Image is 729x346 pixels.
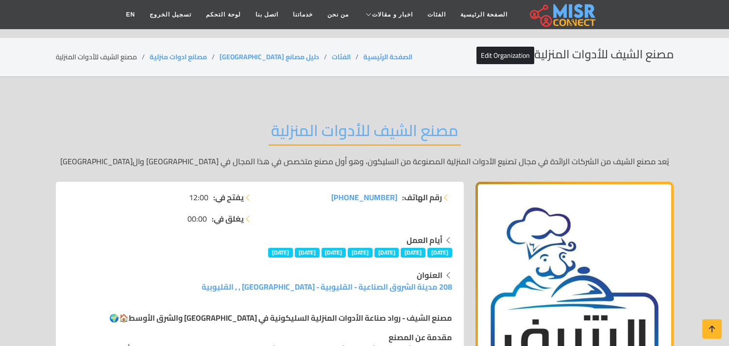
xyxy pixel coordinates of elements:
[322,248,346,258] span: [DATE]
[407,233,442,247] strong: أيام العمل
[213,191,244,203] strong: يفتح في:
[372,10,413,19] span: اخبار و مقالات
[401,248,425,258] span: [DATE]
[295,248,320,258] span: [DATE]
[212,213,244,225] strong: يغلق في:
[142,5,199,24] a: تسجيل الخروج
[427,248,452,258] span: [DATE]
[332,51,351,63] a: الفئات
[374,248,399,258] span: [DATE]
[453,5,515,24] a: الصفحة الرئيسية
[119,5,142,24] a: EN
[56,52,150,62] li: مصنع الشيف للأدوات المنزلية
[56,156,674,167] p: يُعد مصنع الشيف من الشركات الرائدة في مجال تصنيع الأدوات المنزلية المصنوعة من السليكون، وهو أول م...
[476,48,674,62] h2: مصنع الشيف للأدوات المنزلية
[363,51,412,63] a: الصفحة الرئيسية
[199,5,248,24] a: لوحة التحكم
[331,191,397,203] a: [PHONE_NUMBER]
[202,279,452,294] a: 208 مدينة الشروق الصناعية - القليوبية - [GEOGRAPHIC_DATA] , , القليوبية
[68,312,452,324] p: 🏠🌍
[320,5,356,24] a: من نحن
[187,213,207,225] span: 00:00
[189,191,208,203] span: 12:00
[150,51,207,63] a: مصانع ادوات منزلية
[530,2,595,27] img: main.misr_connect
[389,330,452,345] strong: مقدمة عن المصنع
[420,5,453,24] a: الفئات
[331,190,397,205] span: [PHONE_NUMBER]
[129,311,452,325] strong: مصنع الشيف - رواد صناعة الأدوات المنزلية السليكونية في [GEOGRAPHIC_DATA] والشرق الأوسط
[402,191,442,203] strong: رقم الهاتف:
[220,51,319,63] a: دليل مصانع [GEOGRAPHIC_DATA]
[356,5,420,24] a: اخبار و مقالات
[286,5,320,24] a: خدماتنا
[476,47,534,64] a: Edit Organization
[248,5,286,24] a: اتصل بنا
[268,248,293,258] span: [DATE]
[417,268,442,282] strong: العنوان
[348,248,373,258] span: [DATE]
[269,121,461,146] h2: مصنع الشيف للأدوات المنزلية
